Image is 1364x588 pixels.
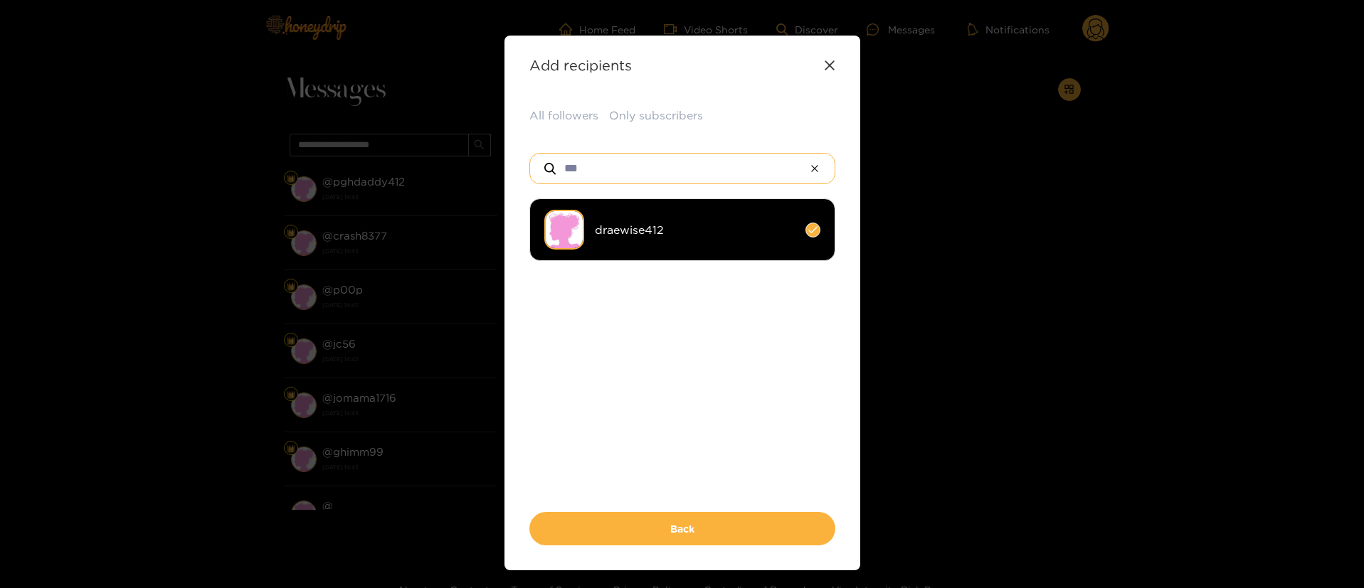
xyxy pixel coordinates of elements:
button: Only subscribers [609,107,703,124]
span: draewise412 [595,222,795,238]
button: All followers [529,107,598,124]
strong: Add recipients [529,57,632,73]
button: Back [529,512,835,545]
img: no-avatar.png [544,210,584,250]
